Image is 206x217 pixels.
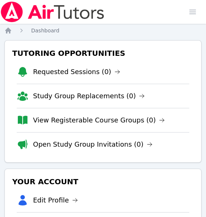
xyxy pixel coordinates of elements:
[11,175,195,188] h3: Your Account
[33,195,78,205] a: Edit Profile
[33,67,120,77] a: Requested Sessions (0)
[33,115,165,125] a: View Registerable Course Groups (0)
[4,27,202,34] nav: Breadcrumb
[11,47,195,60] h3: Tutoring Opportunities
[31,28,59,33] span: Dashboard
[33,139,153,150] a: Open Study Group Invitations (0)
[33,91,145,101] a: Study Group Replacements (0)
[31,27,59,34] a: Dashboard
